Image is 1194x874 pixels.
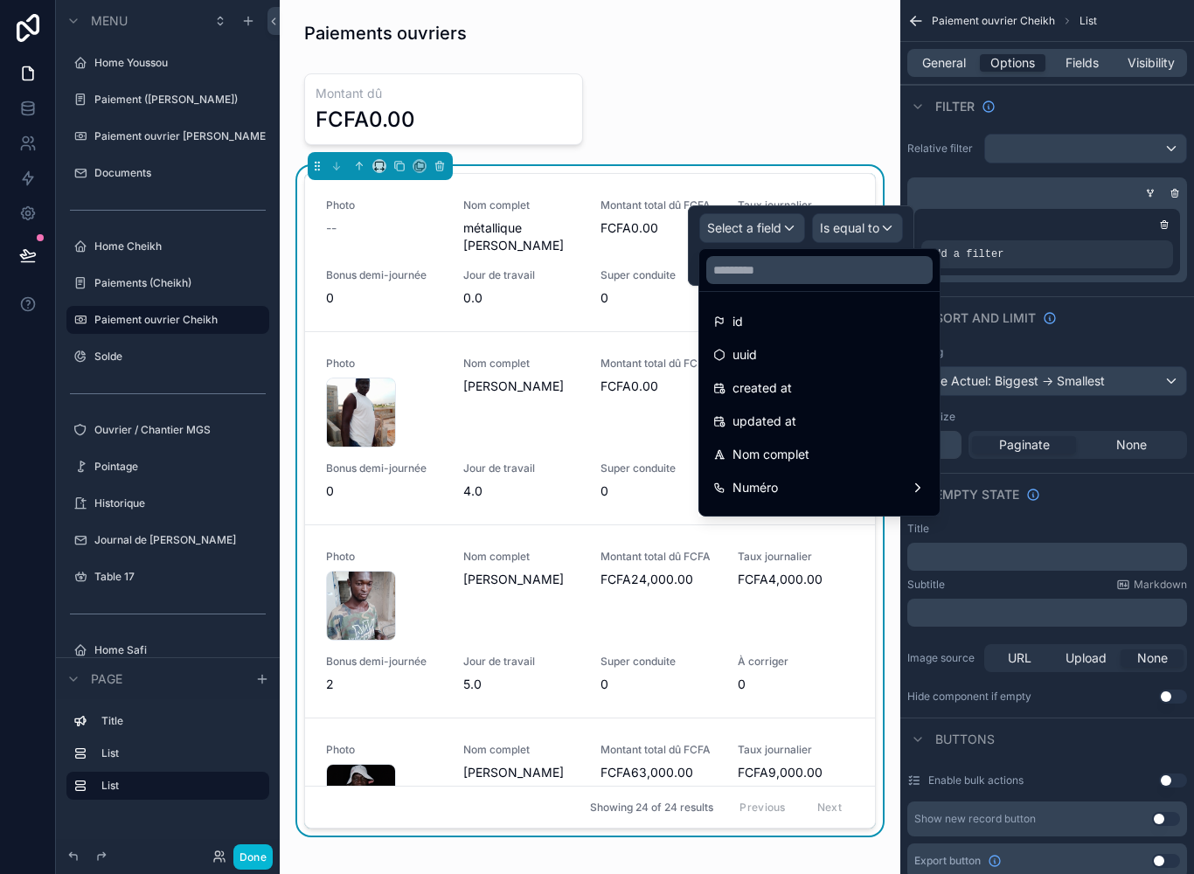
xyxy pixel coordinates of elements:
span: Upload [1066,649,1107,667]
label: Solde [94,350,266,364]
div: Show new record button [914,812,1036,826]
label: Subtitle [907,578,945,592]
label: Historique [94,496,266,510]
label: Journal de [PERSON_NAME] [94,533,266,547]
span: Photo [326,550,442,564]
span: Taux journalier [738,743,854,757]
label: Title [907,522,929,536]
span: Super conduite [600,268,717,282]
span: None [1137,649,1168,667]
button: Done [233,844,273,870]
div: scrollable content [56,699,280,817]
span: Nom complet [463,357,580,371]
div: scrollable content [907,543,1187,571]
span: Menu [91,12,128,30]
span: Bonus demi-journée [326,461,442,475]
span: Nom complet [463,743,580,757]
span: Montant total dû FCFA [600,198,717,212]
span: List [1079,14,1097,28]
span: 2 [326,676,442,693]
span: FCFA9,000.00 [738,764,854,781]
span: métallique [PERSON_NAME] [463,219,580,254]
span: None [1116,436,1147,454]
span: Options [990,54,1035,72]
span: Taux journalier [738,550,854,564]
span: URL [1008,649,1031,667]
label: Image source [907,651,977,665]
label: Home Youssou [94,56,266,70]
span: Montant total dû FCFA [600,550,717,564]
span: 0 [600,289,717,307]
span: Filter [935,98,975,115]
span: Nom complet [463,550,580,564]
span: Photo [326,743,442,757]
span: id [732,311,743,332]
span: updated at [732,411,796,432]
span: 5.0 [463,676,580,693]
span: Bonus demi-journée [326,655,442,669]
span: FCFA4,000.00 [738,571,854,588]
span: FCFA0.00 [600,219,717,237]
label: Home Cheikh [94,239,266,253]
span: -- [326,219,337,237]
span: Jour de travail [463,461,580,475]
div: Solde Actuel: Biggest -> Smallest [908,367,1186,395]
span: uuid [732,344,757,365]
span: 0 [600,676,717,693]
span: Super conduite [600,461,717,475]
label: Paiements (Cheikh) [94,276,266,290]
label: Paiement ouvrier [PERSON_NAME] [94,129,266,143]
span: created at [732,378,792,399]
span: Jour de travail [463,268,580,282]
a: Markdown [1116,578,1187,592]
div: Hide component if empty [907,690,1031,704]
label: Enable bulk actions [928,773,1024,787]
label: Table 17 [94,570,266,584]
span: Add a filter [928,247,1003,261]
span: À corriger [738,655,854,669]
label: Pointage [94,460,266,474]
label: Relative filter [907,142,977,156]
span: Sort And Limit [935,309,1036,327]
label: Paiement ouvrier Cheikh [94,313,259,327]
span: Paiement ouvrier Cheikh [932,14,1055,28]
span: Montant total dû FCFA [600,743,717,757]
span: Nom complet [732,444,809,465]
span: Photo [326,357,442,371]
span: FCFA0.00 [600,378,717,395]
div: scrollable content [907,599,1187,627]
span: Page [91,670,122,688]
span: 0 [600,482,717,500]
label: Paiement ([PERSON_NAME]) [94,93,266,107]
label: List [101,746,262,760]
label: Ouvrier / Chantier MGS [94,423,266,437]
span: Jour de travail [463,655,580,669]
span: Super conduite [600,655,717,669]
span: Markdown [1134,578,1187,592]
label: List [101,779,255,793]
span: FCFA24,000.00 [600,571,717,588]
span: Taux journalier [738,198,854,212]
label: Documents [94,166,266,180]
span: Empty state [935,486,1019,503]
span: 0 [326,482,442,500]
span: Showing 24 of 24 results [590,801,713,815]
label: Home Safi [94,643,266,657]
span: Nom complet [463,198,580,212]
span: [PERSON_NAME] [463,378,580,395]
span: FCFA63,000.00 [600,764,717,781]
label: Title [101,714,262,728]
span: [PERSON_NAME] [463,571,580,588]
span: Paginate [999,436,1050,454]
